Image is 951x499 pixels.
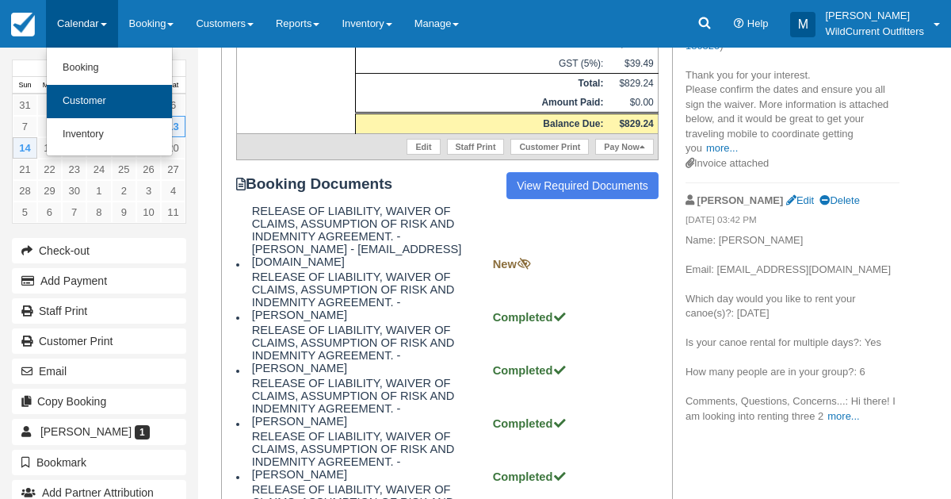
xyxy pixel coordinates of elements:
a: 6 [37,202,62,223]
span: RELEASE OF LIABILITY, WAIVER OF CLAIMS, ASSUMPTION OF RISK AND INDEMNITY AGREEMENT. - [PERSON_NAME] [252,430,490,481]
a: 26 [136,159,161,180]
a: 4 [161,180,185,202]
a: 22 [37,159,62,180]
p: Name: [PERSON_NAME] Email: [EMAIL_ADDRESS][DOMAIN_NAME] Which day would you like to rent your can... [686,233,899,424]
div: Invoice attached [686,156,899,171]
th: Amount Paid: [355,93,607,113]
a: 29 [37,180,62,202]
a: Customer Print [510,139,589,155]
span: 1 [135,425,150,440]
a: 7 [62,202,86,223]
i: Help [734,19,744,29]
a: 1 [86,180,111,202]
span: RELEASE OF LIABILITY, WAIVER OF CLAIMS, ASSUMPTION OF RISK AND INDEMNITY AGREEMENT. - [PERSON_NAM... [252,205,490,268]
th: Mon [37,77,62,94]
a: 31 [13,94,37,116]
span: Help [747,17,769,29]
strong: [PERSON_NAME] [697,194,784,206]
td: GST (5%): [355,54,607,74]
th: Total: [355,74,607,94]
a: Edit [786,194,814,206]
span: [PERSON_NAME] [40,425,132,438]
strong: Booking Documents [236,175,407,193]
button: Bookmark [12,450,186,475]
a: Staff Print [12,298,186,324]
strong: Completed [493,470,567,483]
a: 8 [86,202,111,223]
a: 2 [112,180,136,202]
a: 3 [136,180,161,202]
p: [PERSON_NAME] [825,8,924,24]
strong: Completed [493,417,567,430]
p: WildCurrent Outfitters [825,24,924,40]
a: 15 [37,137,62,159]
th: Balance Due: [355,113,607,134]
a: Staff Print [447,139,505,155]
a: Customer Print [12,328,186,354]
a: [PERSON_NAME] 1 [12,419,186,444]
strong: Completed [493,311,567,324]
strong: $829.24 [619,118,653,129]
a: 24 [86,159,111,180]
a: Edit [407,139,440,155]
span: RELEASE OF LIABILITY, WAIVER OF CLAIMS, ASSUMPTION OF RISK AND INDEMNITY AGREEMENT. - [PERSON_NAME] [252,377,490,428]
a: 11 [161,202,185,223]
a: 13 [161,116,185,137]
a: more... [706,142,738,154]
button: Email [12,359,186,384]
a: Booking [47,52,172,85]
a: 7 [13,116,37,137]
td: $829.24 [607,74,658,94]
a: 1 [37,94,62,116]
ul: Calendar [46,48,173,156]
a: 9 [112,202,136,223]
a: 5 [13,202,37,223]
a: 20 [161,137,185,159]
span: RELEASE OF LIABILITY, WAIVER OF CLAIMS, ASSUMPTION OF RISK AND INDEMNITY AGREEMENT. - [PERSON_NAME] [252,271,490,321]
a: Pay Now [595,139,653,155]
a: 8 [37,116,62,137]
div: M [790,12,815,37]
em: [DATE] 03:42 PM [686,213,899,231]
button: Add Payment [12,268,186,294]
button: Copy Booking [12,389,186,414]
a: 14 [13,137,37,159]
a: 30 [62,180,86,202]
a: Customer [47,85,172,118]
a: 10 [136,202,161,223]
a: 28 [13,180,37,202]
img: checkfront-main-nav-mini-logo.png [11,13,35,36]
a: 21 [13,159,37,180]
td: $39.49 [607,54,658,74]
strong: Completed [493,364,567,377]
th: Sun [13,77,37,94]
a: View Required Documents [506,172,659,199]
a: 27 [161,159,185,180]
a: Delete [819,194,859,206]
a: 25 [112,159,136,180]
button: Check-out [12,238,186,263]
p: [EMAIL_ADDRESS][DOMAIN_NAME], Re: Canoe Rental - [DATE] - [DATE] ( ) Thank you for your interest.... [686,10,899,156]
strong: New [493,258,531,271]
a: HKPM-180325 [686,25,889,52]
a: Inventory [47,118,172,152]
td: $0.00 [607,93,658,113]
th: Sat [161,77,185,94]
a: 23 [62,159,86,180]
span: RELEASE OF LIABILITY, WAIVER OF CLAIMS, ASSUMPTION OF RISK AND INDEMNITY AGREEMENT. - [PERSON_NAME] [252,324,490,374]
a: more... [827,410,859,422]
a: 6 [161,94,185,116]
